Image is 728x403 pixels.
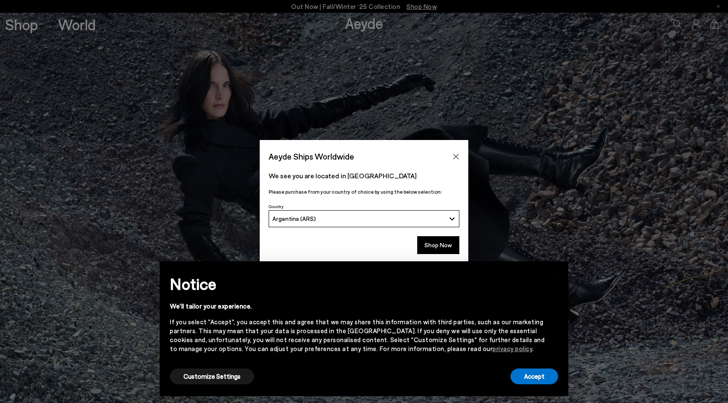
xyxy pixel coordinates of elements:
[170,369,254,384] button: Customize Settings
[510,369,558,384] button: Accept
[170,317,545,353] div: If you select "Accept", you accept this and agree that we may share this information with third p...
[552,268,558,280] span: ×
[170,302,545,311] div: We'll tailor your experience.
[493,345,532,352] a: privacy policy
[417,236,459,254] button: Shop Now
[170,273,545,295] h2: Notice
[272,215,316,222] span: Argentina (ARS)
[269,188,459,196] p: Please purchase from your country of choice by using the below selection:
[545,264,565,284] button: Close this notice
[450,150,462,163] button: Close
[269,149,354,164] span: Aeyde Ships Worldwide
[269,171,459,181] p: We see you are located in [GEOGRAPHIC_DATA]
[269,204,284,209] span: Country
